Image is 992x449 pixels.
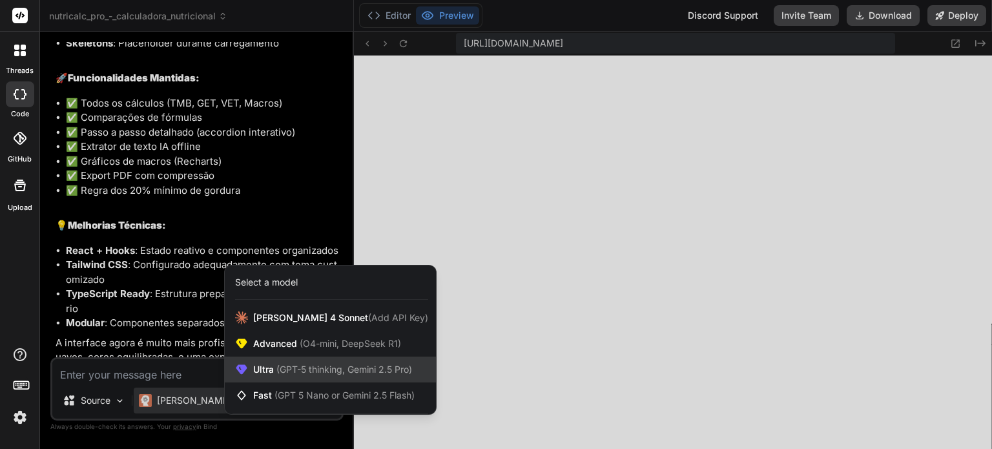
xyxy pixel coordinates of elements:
label: Upload [8,202,32,213]
span: Advanced [253,337,401,350]
span: Ultra [253,363,412,376]
label: code [11,109,29,120]
div: Select a model [235,276,298,289]
span: (GPT-5 thinking, Gemini 2.5 Pro) [274,364,412,375]
span: (O4-mini, DeepSeek R1) [297,338,401,349]
span: Fast [253,389,415,402]
label: threads [6,65,34,76]
img: settings [9,406,31,428]
label: GitHub [8,154,32,165]
span: [PERSON_NAME] 4 Sonnet [253,311,428,324]
span: (GPT 5 Nano or Gemini 2.5 Flash) [274,390,415,401]
span: (Add API Key) [368,312,428,323]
